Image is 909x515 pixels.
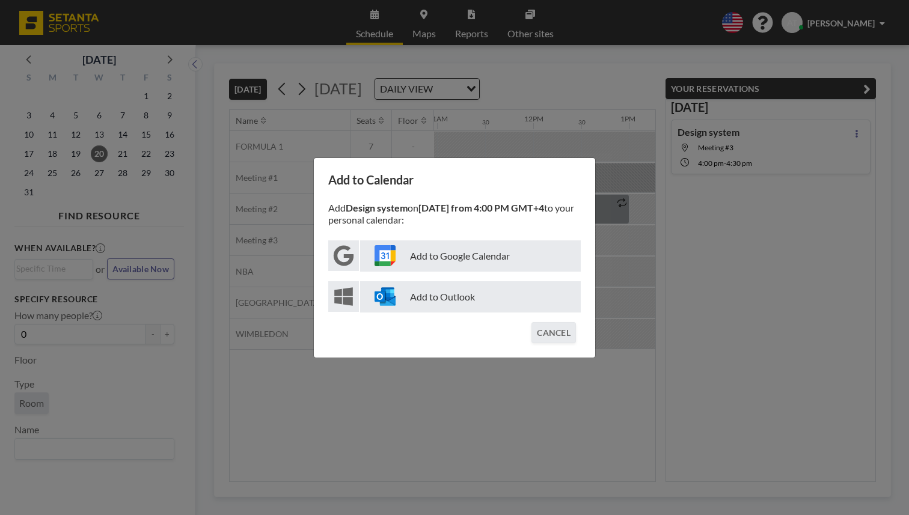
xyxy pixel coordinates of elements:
[328,281,581,312] button: Add to Outlook
[531,322,576,343] button: CANCEL
[328,202,581,226] p: Add on to your personal calendar:
[360,240,581,272] p: Add to Google Calendar
[328,240,581,272] button: Add to Google Calendar
[346,202,408,213] strong: Design system
[375,286,396,307] img: windows-outlook-icon.svg
[375,245,396,266] img: google-calendar-icon.svg
[418,202,544,213] strong: [DATE] from 4:00 PM GMT+4
[360,281,581,312] p: Add to Outlook
[328,172,581,187] h3: Add to Calendar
